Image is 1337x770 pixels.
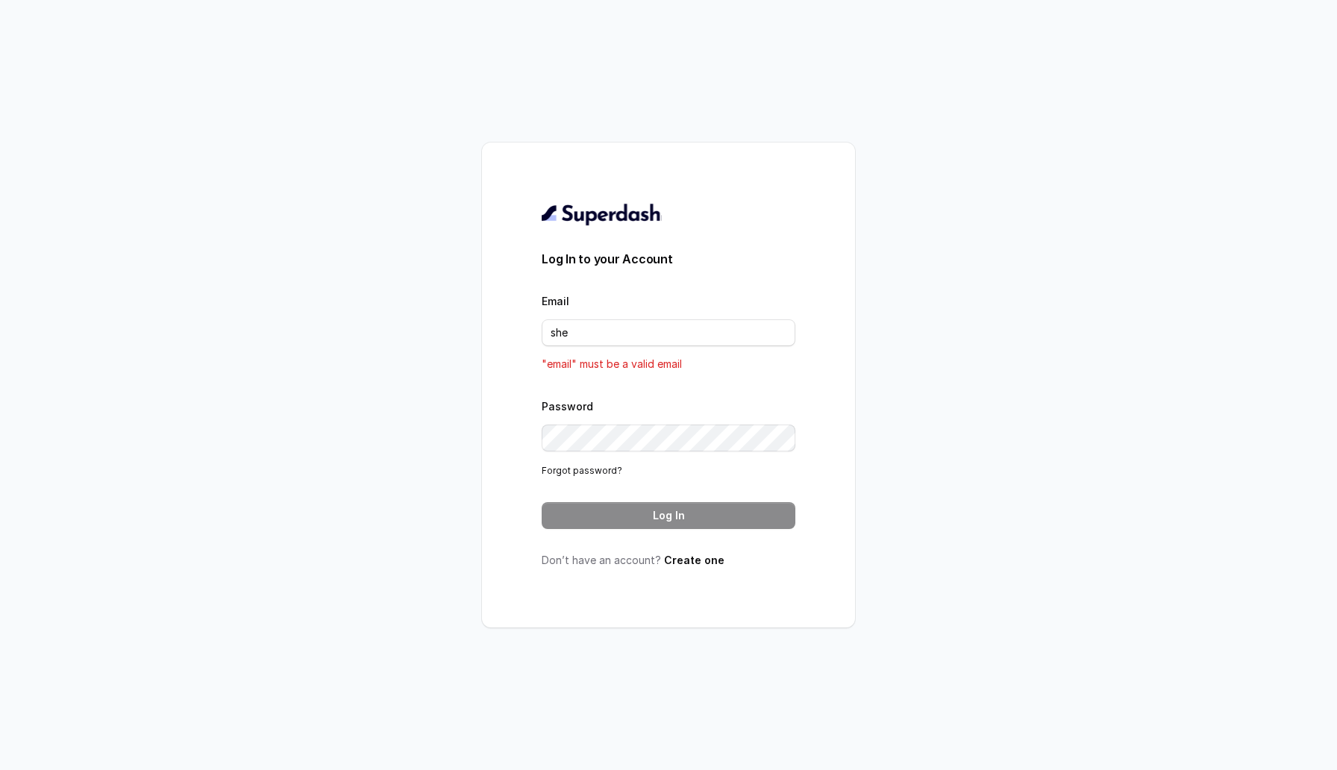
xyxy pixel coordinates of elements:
[542,553,795,568] p: Don’t have an account?
[542,400,593,413] label: Password
[542,355,795,373] p: "email" must be a valid email
[542,202,662,226] img: light.svg
[542,465,622,476] a: Forgot password?
[542,319,795,346] input: youremail@example.com
[542,295,569,307] label: Email
[664,554,724,566] a: Create one
[542,250,795,268] h3: Log In to your Account
[542,502,795,529] button: Log In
